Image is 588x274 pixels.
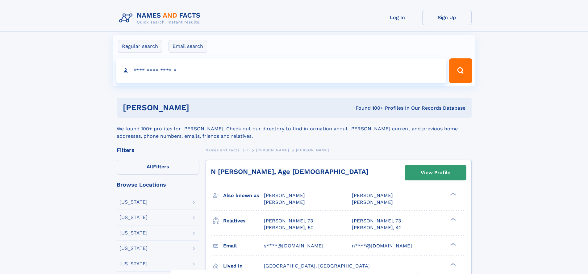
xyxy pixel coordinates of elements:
[206,146,240,154] a: Names and Facts
[147,164,153,170] span: All
[117,160,199,175] label: Filters
[296,148,329,152] span: [PERSON_NAME]
[256,148,289,152] span: [PERSON_NAME]
[223,261,264,271] h3: Lived in
[352,224,402,231] a: [PERSON_NAME], 42
[119,215,148,220] div: [US_STATE]
[169,40,207,53] label: Email search
[211,168,369,175] a: N [PERSON_NAME], Age [DEMOGRAPHIC_DATA]
[246,146,249,154] a: K
[223,216,264,226] h3: Relatives
[264,217,313,224] a: [PERSON_NAME], 73
[264,192,305,198] span: [PERSON_NAME]
[116,58,447,83] input: search input
[118,40,162,53] label: Regular search
[123,104,273,112] h1: [PERSON_NAME]
[421,166,450,180] div: View Profile
[449,262,456,266] div: ❯
[119,200,148,204] div: [US_STATE]
[373,10,422,25] a: Log In
[449,242,456,246] div: ❯
[449,192,456,196] div: ❯
[422,10,472,25] a: Sign Up
[119,230,148,235] div: [US_STATE]
[246,148,249,152] span: K
[117,118,472,140] div: We found 100+ profiles for [PERSON_NAME]. Check out our directory to find information about [PERS...
[405,165,466,180] a: View Profile
[352,217,401,224] a: [PERSON_NAME], 73
[449,58,472,83] button: Search Button
[223,241,264,251] h3: Email
[117,147,199,153] div: Filters
[272,105,465,112] div: Found 100+ Profiles In Our Records Database
[117,10,206,27] img: Logo Names and Facts
[264,199,305,205] span: [PERSON_NAME]
[256,146,289,154] a: [PERSON_NAME]
[119,261,148,266] div: [US_STATE]
[449,217,456,221] div: ❯
[117,182,199,188] div: Browse Locations
[264,224,314,231] a: [PERSON_NAME], 50
[223,190,264,201] h3: Also known as
[119,246,148,251] div: [US_STATE]
[352,199,393,205] span: [PERSON_NAME]
[264,263,370,269] span: [GEOGRAPHIC_DATA], [GEOGRAPHIC_DATA]
[352,192,393,198] span: [PERSON_NAME]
